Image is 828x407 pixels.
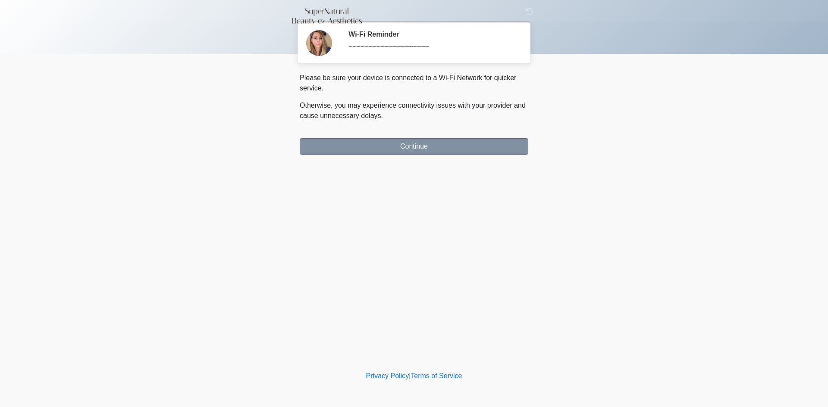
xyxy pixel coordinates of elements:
a: Privacy Policy [366,372,409,379]
div: ~~~~~~~~~~~~~~~~~~~~ [348,42,515,52]
p: Otherwise, you may experience connectivity issues with your provider and cause unnecessary delays [300,100,528,121]
img: Supernatural Beauty by Brandi Logo [291,6,364,26]
button: Continue [300,138,528,155]
a: | [409,372,411,379]
span: . [381,112,383,119]
img: Agent Avatar [306,30,332,56]
h2: Wi-Fi Reminder [348,30,515,38]
a: Terms of Service [411,372,462,379]
p: Please be sure your device is connected to a Wi-Fi Network for quicker service. [300,73,528,93]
